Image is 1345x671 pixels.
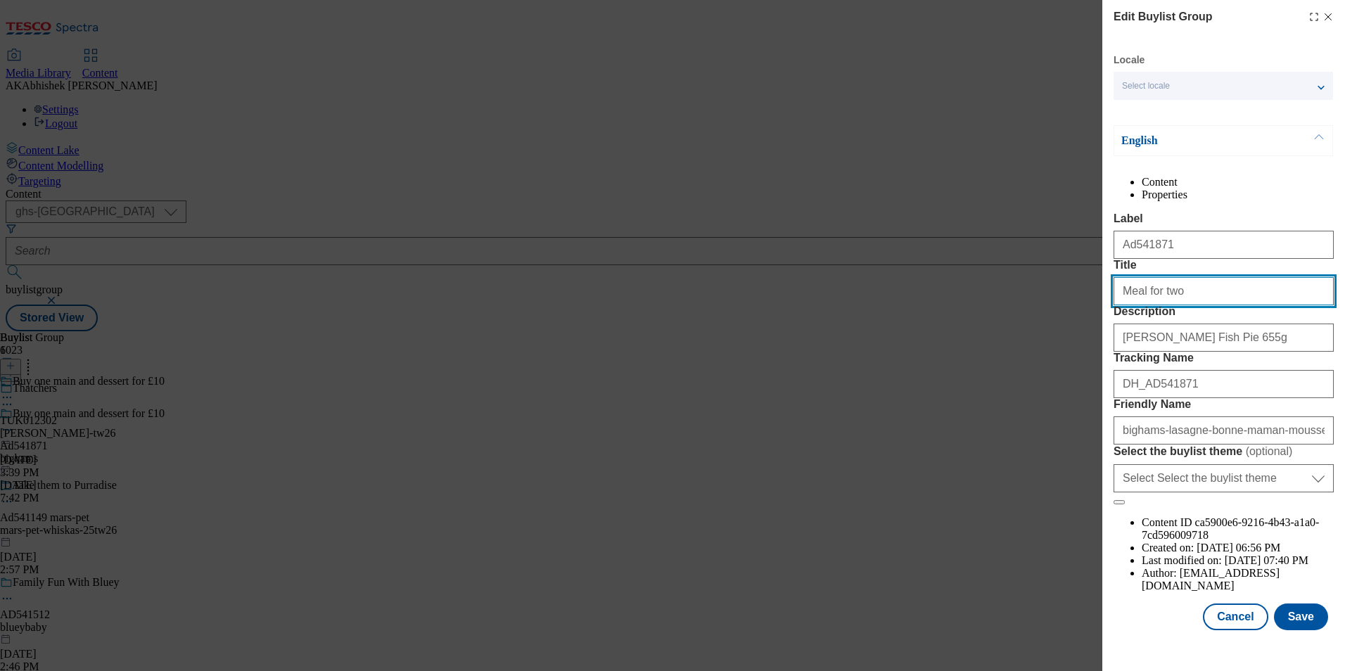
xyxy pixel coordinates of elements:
button: Select locale [1114,72,1333,100]
span: ca5900e6-9216-4b43-a1a0-7cd596009718 [1142,516,1319,541]
input: Enter Label [1114,231,1334,259]
li: Content ID [1142,516,1334,542]
input: Enter Friendly Name [1114,416,1334,445]
span: [DATE] 06:56 PM [1197,542,1280,554]
button: Save [1274,603,1328,630]
p: English [1121,134,1269,148]
h4: Edit Buylist Group [1114,8,1212,25]
li: Properties [1142,188,1334,201]
label: Label [1114,212,1334,225]
label: Friendly Name [1114,398,1334,411]
button: Cancel [1203,603,1268,630]
label: Locale [1114,56,1145,64]
input: Enter Description [1114,324,1334,352]
input: Enter Title [1114,277,1334,305]
label: Title [1114,259,1334,271]
span: Select locale [1122,81,1170,91]
label: Select the buylist theme [1114,445,1334,459]
input: Enter Tracking Name [1114,370,1334,398]
li: Created on: [1142,542,1334,554]
span: [DATE] 07:40 PM [1225,554,1308,566]
li: Last modified on: [1142,554,1334,567]
span: [EMAIL_ADDRESS][DOMAIN_NAME] [1142,567,1280,592]
label: Tracking Name [1114,352,1334,364]
span: ( optional ) [1246,445,1293,457]
label: Description [1114,305,1334,318]
li: Author: [1142,567,1334,592]
li: Content [1142,176,1334,188]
